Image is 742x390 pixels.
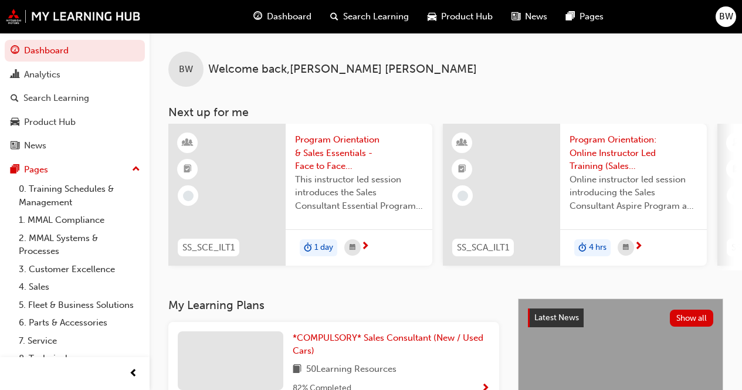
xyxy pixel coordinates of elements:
[5,159,145,181] button: Pages
[244,5,321,29] a: guage-iconDashboard
[182,241,235,255] span: SS_SCE_ILT1
[733,135,741,151] span: learningResourceType_ELEARNING-icon
[458,162,466,177] span: booktick-icon
[623,240,629,255] span: calendar-icon
[14,278,145,296] a: 4. Sales
[306,362,397,377] span: 50 Learning Resources
[14,180,145,211] a: 0. Training Schedules & Management
[24,163,48,177] div: Pages
[183,191,194,201] span: learningRecordVerb_NONE-icon
[534,313,579,323] span: Latest News
[293,331,490,358] a: *COMPULSORY* Sales Consultant (New / Used Cars)
[11,46,19,56] span: guage-icon
[14,229,145,260] a: 2. MMAL Systems & Processes
[361,242,370,252] span: next-icon
[458,191,468,201] span: learningRecordVerb_NONE-icon
[634,242,643,252] span: next-icon
[557,5,613,29] a: pages-iconPages
[14,260,145,279] a: 3. Customer Excellence
[267,10,311,23] span: Dashboard
[11,117,19,128] span: car-icon
[24,116,76,129] div: Product Hub
[11,93,19,104] span: search-icon
[578,240,587,256] span: duration-icon
[350,240,355,255] span: calendar-icon
[295,173,423,213] span: This instructor led session introduces the Sales Consultant Essential Program and outlines what y...
[253,9,262,24] span: guage-icon
[428,9,436,24] span: car-icon
[321,5,418,29] a: search-iconSearch Learning
[11,165,19,175] span: pages-icon
[24,139,46,152] div: News
[293,362,301,377] span: book-icon
[580,10,604,23] span: Pages
[733,162,741,177] span: booktick-icon
[208,63,477,76] span: Welcome back , [PERSON_NAME] [PERSON_NAME]
[458,135,466,151] span: learningResourceType_INSTRUCTOR_LED-icon
[293,333,483,357] span: *COMPULSORY* Sales Consultant (New / Used Cars)
[5,87,145,109] a: Search Learning
[184,162,192,177] span: booktick-icon
[443,124,707,266] a: SS_SCA_ILT1Program Orientation: Online Instructor Led Training (Sales Consultant Aspire Program)O...
[168,124,432,266] a: SS_SCE_ILT1Program Orientation & Sales Essentials - Face to Face Instructor Led Training (Sales C...
[150,106,742,119] h3: Next up for me
[168,299,499,312] h3: My Learning Plans
[14,296,145,314] a: 5. Fleet & Business Solutions
[589,241,607,255] span: 4 hrs
[5,111,145,133] a: Product Hub
[570,173,697,213] span: Online instructor led session introducing the Sales Consultant Aspire Program and outlining what ...
[11,141,19,151] span: news-icon
[719,10,733,23] span: BW
[14,350,145,368] a: 8. Technical
[23,91,89,105] div: Search Learning
[5,40,145,62] a: Dashboard
[570,133,697,173] span: Program Orientation: Online Instructor Led Training (Sales Consultant Aspire Program)
[457,241,509,255] span: SS_SCA_ILT1
[184,135,192,151] span: learningResourceType_INSTRUCTOR_LED-icon
[441,10,493,23] span: Product Hub
[528,308,713,327] a: Latest NewsShow all
[5,64,145,86] a: Analytics
[5,135,145,157] a: News
[14,211,145,229] a: 1. MMAL Compliance
[304,240,312,256] span: duration-icon
[511,9,520,24] span: news-icon
[418,5,502,29] a: car-iconProduct Hub
[179,63,193,76] span: BW
[14,332,145,350] a: 7. Service
[11,70,19,80] span: chart-icon
[314,241,333,255] span: 1 day
[330,9,338,24] span: search-icon
[716,6,736,27] button: BW
[295,133,423,173] span: Program Orientation & Sales Essentials - Face to Face Instructor Led Training (Sales Consultant E...
[129,367,138,381] span: prev-icon
[6,9,141,24] img: mmal
[132,162,140,177] span: up-icon
[343,10,409,23] span: Search Learning
[670,310,714,327] button: Show all
[14,314,145,332] a: 6. Parts & Accessories
[525,10,547,23] span: News
[502,5,557,29] a: news-iconNews
[24,68,60,82] div: Analytics
[566,9,575,24] span: pages-icon
[5,38,145,159] button: DashboardAnalyticsSearch LearningProduct HubNews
